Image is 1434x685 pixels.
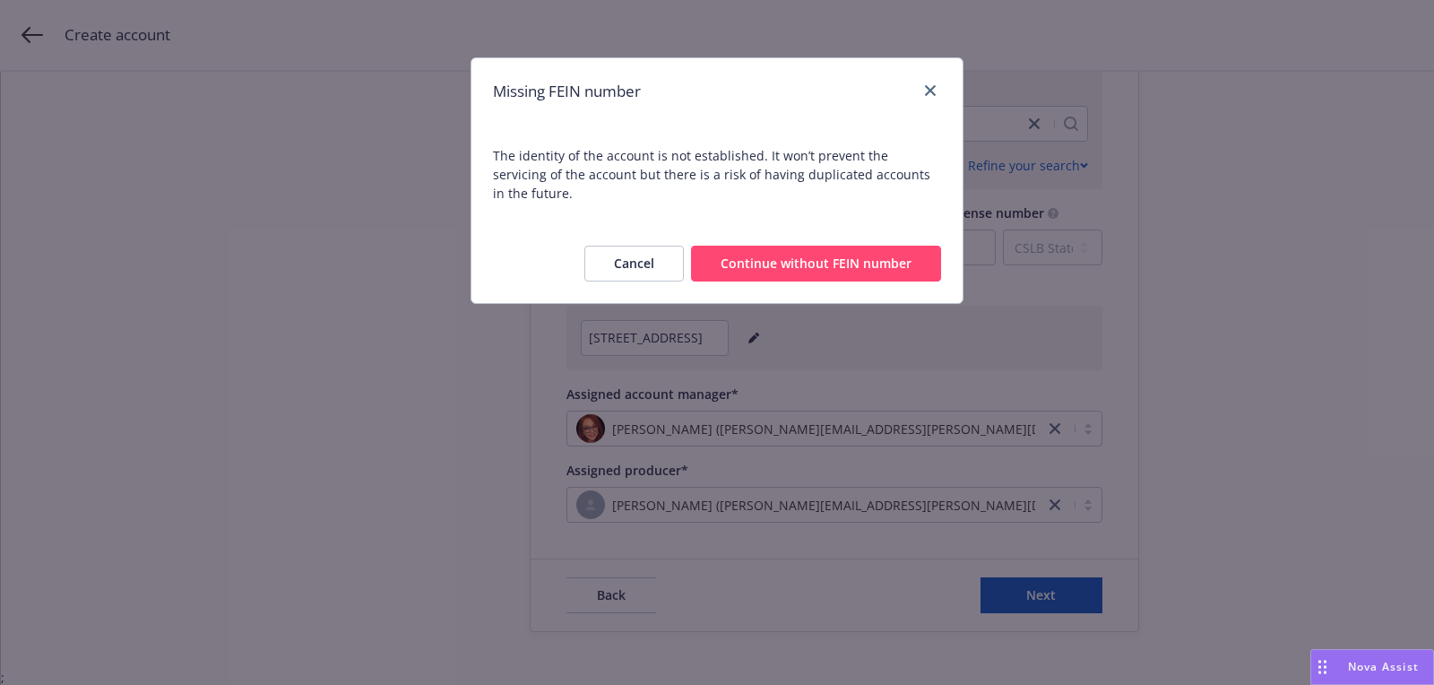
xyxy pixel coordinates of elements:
button: Cancel [584,246,684,282]
span: The identity of the account is not established. It won’t prevent the servicing of the account but... [471,125,963,224]
a: close [920,80,941,101]
span: Nova Assist [1348,659,1419,674]
h1: Missing FEIN number [493,80,641,103]
button: Continue without FEIN number [691,246,941,282]
button: Nova Assist [1310,649,1434,685]
div: Drag to move [1311,650,1334,684]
